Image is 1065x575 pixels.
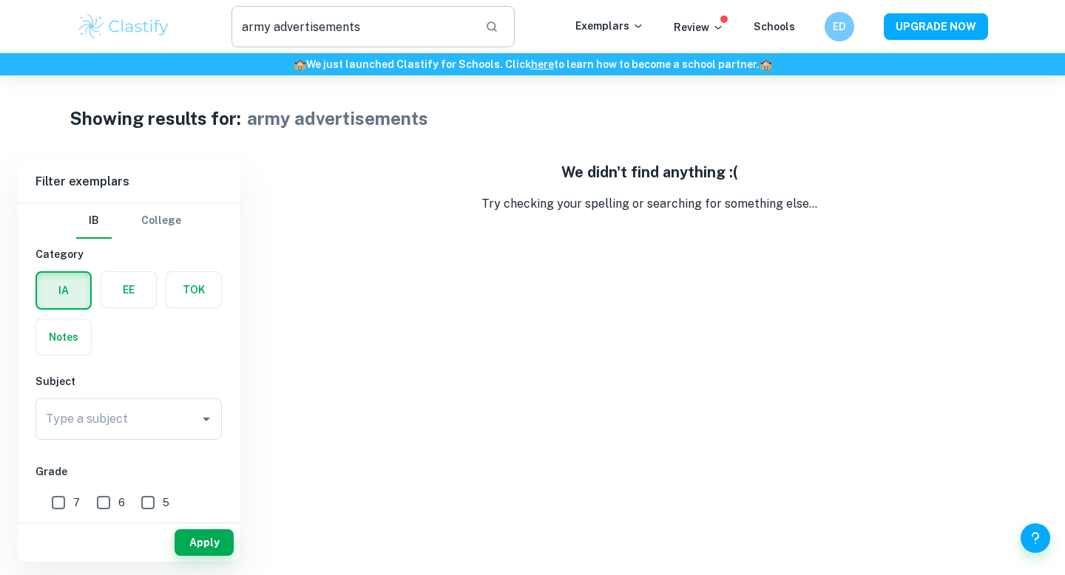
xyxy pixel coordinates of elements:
div: Filter type choice [76,203,181,239]
h6: Filter exemplars [18,161,240,203]
button: Open [196,409,217,429]
h6: Subject [35,373,222,389]
img: Clastify logo [77,12,171,41]
span: 🏫 [294,58,306,70]
h6: Grade [35,463,222,480]
h6: ED [831,18,848,35]
button: IA [37,273,90,308]
h1: Showing results for: [70,105,241,132]
span: 7 [73,494,80,511]
button: Help and Feedback [1021,523,1050,553]
button: IB [76,203,112,239]
button: Notes [36,319,91,355]
span: 6 [118,494,125,511]
input: Search for any exemplars... [231,6,473,47]
h6: Category [35,246,222,262]
a: Schools [754,21,795,33]
h6: We just launched Clastify for Schools. Click to learn how to become a school partner. [3,56,1062,72]
p: Review [674,19,724,35]
a: here [531,58,554,70]
h5: We didn't find anything :( [251,161,1047,183]
button: ED [825,12,854,41]
button: TOK [166,272,221,307]
span: 5 [163,494,169,511]
p: Try checking your spelling or searching for something else... [251,195,1047,213]
button: College [141,203,181,239]
p: Exemplars [575,18,644,34]
span: 🏫 [760,58,772,70]
button: Apply [175,529,234,556]
h1: army advertisements [247,105,428,132]
button: EE [101,272,156,307]
button: UPGRADE NOW [884,13,988,40]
